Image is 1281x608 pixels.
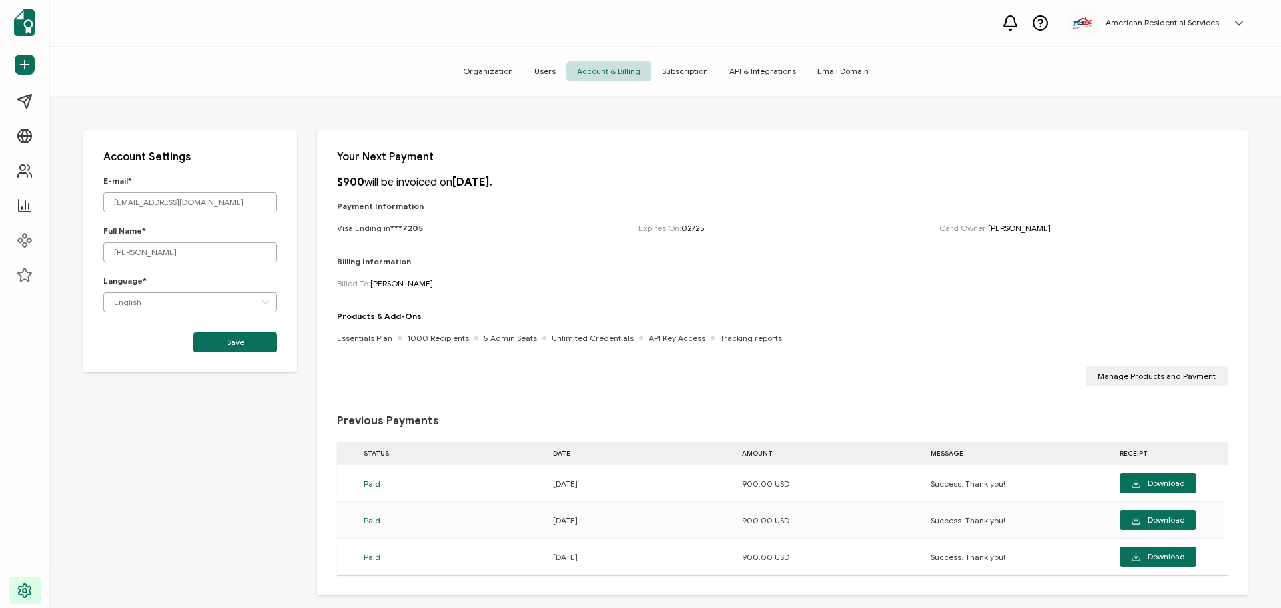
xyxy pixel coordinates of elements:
[1086,366,1228,386] button: Manage Products and Payment
[370,278,433,288] span: [PERSON_NAME]
[1120,473,1196,493] button: Download
[193,332,277,352] button: Save
[1113,446,1203,461] div: RECEIPT
[1098,372,1216,380] span: Manage Products and Payment
[552,333,634,343] span: Unlimited Credentials
[337,201,1228,211] p: Payment Information
[651,61,719,81] span: Subscription
[337,150,1228,164] p: Your Next Payment
[939,223,1051,233] span: Card Owner:
[988,223,1051,233] span: [PERSON_NAME]
[337,311,782,321] p: Products & Add-Ons
[103,292,277,312] input: Language
[719,61,807,81] span: API & Integrations
[337,333,392,343] span: Essentials Plan
[452,176,492,189] b: [DATE].
[103,176,277,186] p: E-mail*
[735,446,924,461] div: AMOUNT
[638,223,705,233] span: Expires On:
[1120,510,1196,530] button: Download
[337,278,433,288] span: Billed To:
[337,256,1228,266] p: Billing Information
[337,176,492,189] p: will be invoiced on
[649,333,705,343] span: API Key Access
[452,61,524,81] span: Organization
[103,242,277,262] input: Full Name
[364,515,380,525] span: Paid
[742,552,789,562] span: 900.00 USD
[407,333,469,343] span: 1000 Recipients
[524,61,566,81] span: Users
[103,192,277,212] input: E-mail
[1072,17,1092,30] img: db2c6d1d-95b6-4946-8eb1-cdceab967bda.png
[807,61,879,81] span: Email Domain
[1131,479,1185,489] span: Download
[742,515,789,525] span: 900.00 USD
[924,446,1113,461] div: MESSAGE
[720,333,782,343] span: Tracking reports
[1131,515,1185,525] span: Download
[681,223,705,233] span: 02/25
[103,226,277,236] p: Full Name*
[364,479,380,489] span: Paid
[484,333,537,343] span: 5 Admin Seats
[337,223,423,233] p: Visa Ending in
[931,515,1005,525] span: Success. Thank you!
[553,515,578,525] span: [DATE]
[931,552,1005,562] span: Success. Thank you!
[14,9,35,36] img: sertifier-logomark-colored.svg
[553,479,578,489] span: [DATE]
[546,446,735,461] div: DATE
[337,414,439,428] span: Previous Payments
[103,276,277,286] p: Language*
[364,552,380,562] span: Paid
[553,552,578,562] span: [DATE]
[1214,544,1281,608] iframe: Chat Widget
[931,479,1005,489] span: Success. Thank you!
[227,338,244,346] span: Save
[742,479,789,489] span: 900.00 USD
[1131,552,1185,562] span: Download
[357,446,546,461] div: STATUS
[1106,18,1219,27] h5: American Residential Services
[566,61,651,81] span: Account & Billing
[103,150,277,164] p: Account Settings
[1120,547,1196,567] button: Download
[337,176,364,189] b: $900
